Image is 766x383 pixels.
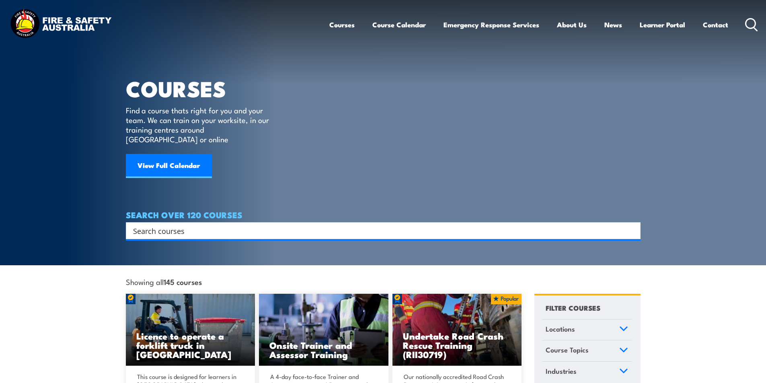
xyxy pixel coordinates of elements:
a: About Us [557,14,587,35]
a: Contact [703,14,728,35]
a: Onsite Trainer and Assessor Training [259,294,388,366]
input: Search input [133,225,623,237]
h3: Licence to operate a forklift truck in [GEOGRAPHIC_DATA] [136,331,245,359]
img: Licence to operate a forklift truck Training [126,294,255,366]
span: Locations [546,324,575,334]
form: Search form [135,225,624,236]
a: Course Calendar [372,14,426,35]
a: Locations [542,320,632,340]
a: News [604,14,622,35]
h3: Undertake Road Crash Rescue Training (RII30719) [403,331,511,359]
h1: COURSES [126,79,281,98]
span: Course Topics [546,344,589,355]
a: Licence to operate a forklift truck in [GEOGRAPHIC_DATA] [126,294,255,366]
button: Search magnifier button [626,225,638,236]
img: Road Crash Rescue Training [392,294,522,366]
a: Undertake Road Crash Rescue Training (RII30719) [392,294,522,366]
a: Learner Portal [640,14,685,35]
strong: 145 courses [164,276,202,287]
a: View Full Calendar [126,154,212,178]
a: Emergency Response Services [444,14,539,35]
a: Courses [329,14,355,35]
p: Find a course thats right for you and your team. We can train on your worksite, in our training c... [126,105,273,144]
a: Industries [542,362,632,383]
h3: Onsite Trainer and Assessor Training [269,340,378,359]
h4: SEARCH OVER 120 COURSES [126,210,641,219]
h4: FILTER COURSES [546,302,600,313]
span: Showing all [126,277,202,286]
img: Safety For Leaders [259,294,388,366]
a: Course Topics [542,340,632,361]
span: Industries [546,366,577,377]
